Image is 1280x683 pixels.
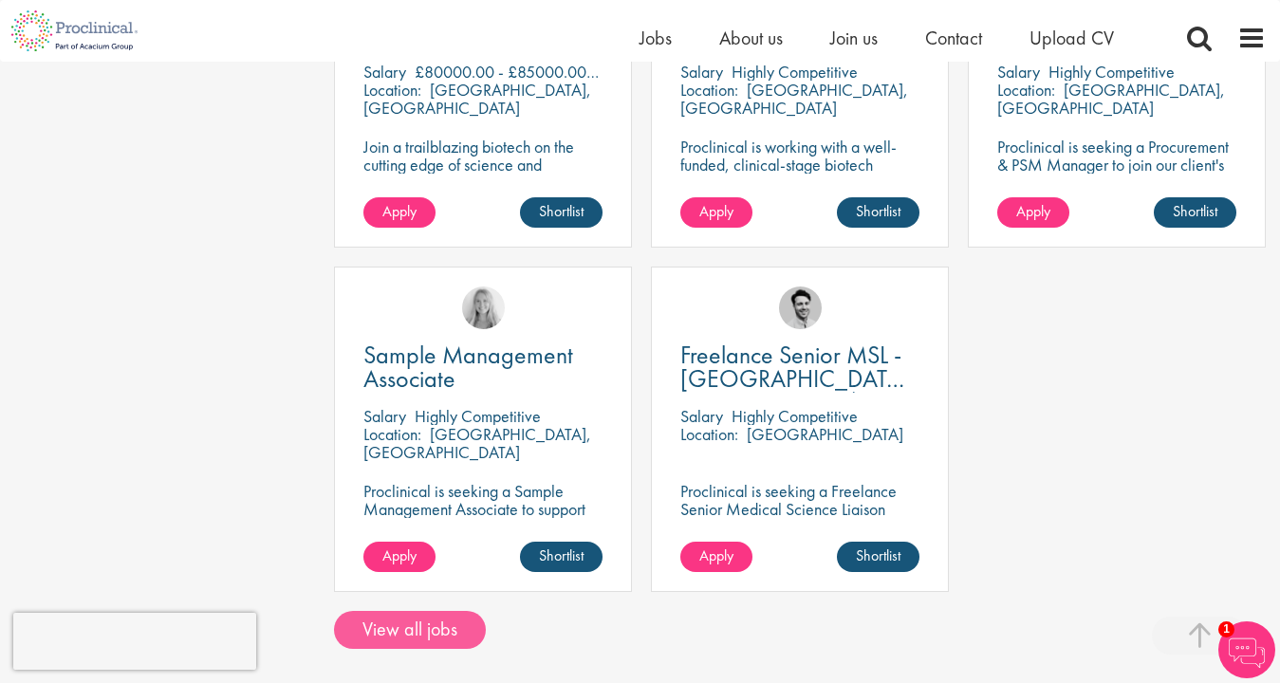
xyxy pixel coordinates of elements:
a: Join us [830,26,878,50]
span: Salary [680,405,723,427]
img: Thomas Pinnock [779,286,822,329]
span: Location: [363,79,421,101]
span: Location: [363,423,421,445]
span: Salary [997,61,1040,83]
a: View all jobs [334,611,486,649]
span: Apply [1016,201,1050,221]
img: Shannon Briggs [462,286,505,329]
p: Proclinical is seeking a Procurement & PSM Manager to join our client's team in [GEOGRAPHIC_DATA]. [997,138,1236,192]
p: Proclinical is seeking a Freelance Senior Medical Science Liaison (MSL) to support medical affair... [680,482,919,572]
span: Salary [363,405,406,427]
a: Apply [363,197,436,228]
a: Freelance Senior MSL - [GEOGRAPHIC_DATA] - Cardiovascular/ Rare Disease [680,343,919,391]
span: Salary [363,61,406,83]
a: Shortlist [520,542,603,572]
a: Apply [363,542,436,572]
span: Apply [699,201,733,221]
p: [GEOGRAPHIC_DATA], [GEOGRAPHIC_DATA] [680,79,908,119]
a: Shortlist [837,197,919,228]
span: Apply [699,545,733,565]
p: [GEOGRAPHIC_DATA] [747,423,903,445]
iframe: reCAPTCHA [13,613,256,670]
span: Salary [680,61,723,83]
span: Location: [680,423,738,445]
span: Sample Management Associate [363,339,573,395]
a: Jobs [640,26,672,50]
p: [GEOGRAPHIC_DATA], [GEOGRAPHIC_DATA] [997,79,1225,119]
a: Shortlist [837,542,919,572]
span: Location: [997,79,1055,101]
p: Highly Competitive [415,405,541,427]
a: Contact [925,26,982,50]
a: Apply [680,197,752,228]
p: £80000.00 - £85000.00 per annum [415,61,659,83]
p: [GEOGRAPHIC_DATA], [GEOGRAPHIC_DATA] [363,79,591,119]
p: Highly Competitive [732,405,858,427]
a: About us [719,26,783,50]
span: Apply [382,201,417,221]
p: Proclinical is seeking a Sample Management Associate to support the efficient handling, organizat... [363,482,603,572]
a: Apply [680,542,752,572]
p: [GEOGRAPHIC_DATA], [GEOGRAPHIC_DATA] [363,423,591,463]
p: Highly Competitive [1048,61,1175,83]
p: Proclinical is working with a well-funded, clinical-stage biotech developing transformative thera... [680,138,919,228]
img: Chatbot [1218,621,1275,678]
a: Shortlist [520,197,603,228]
span: Freelance Senior MSL - [GEOGRAPHIC_DATA] - Cardiovascular/ Rare Disease [680,339,909,442]
a: Apply [997,197,1069,228]
a: Upload CV [1030,26,1114,50]
a: Sample Management Associate [363,343,603,391]
p: Join a trailblazing biotech on the cutting edge of science and technology. [363,138,603,192]
a: Shortlist [1154,197,1236,228]
p: Highly Competitive [732,61,858,83]
span: Apply [382,545,417,565]
span: Location: [680,79,738,101]
span: 1 [1218,621,1234,637]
